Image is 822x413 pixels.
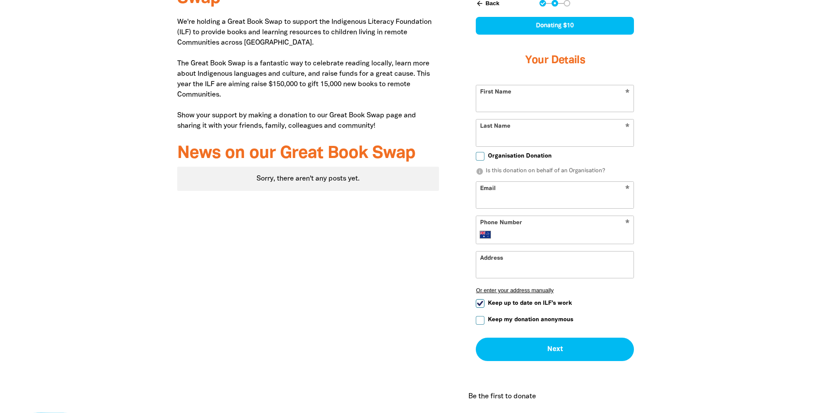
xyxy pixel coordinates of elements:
[476,168,484,175] i: info
[476,167,634,176] p: Is this donation on behalf of an Organisation?
[468,391,536,402] p: Be the first to donate
[476,287,634,294] button: Or enter your address manually
[177,144,439,163] h3: News on our Great Book Swap
[177,17,439,131] p: We're holding a Great Book Swap to support the Indigenous Literacy Foundation (ILF) to provide bo...
[476,316,484,325] input: Keep my donation anonymous
[476,43,634,78] h3: Your Details
[476,152,484,161] input: Organisation Donation
[488,299,572,307] span: Keep up to date on ILF's work
[488,152,552,160] span: Organisation Donation
[465,381,645,412] div: Donation stream
[476,338,634,361] button: Next
[488,316,573,324] span: Keep my donation anonymous
[476,17,634,35] div: Donating $10
[177,167,439,191] div: Paginated content
[476,299,484,308] input: Keep up to date on ILF's work
[177,167,439,191] div: Sorry, there aren't any posts yet.
[625,219,630,228] i: Required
